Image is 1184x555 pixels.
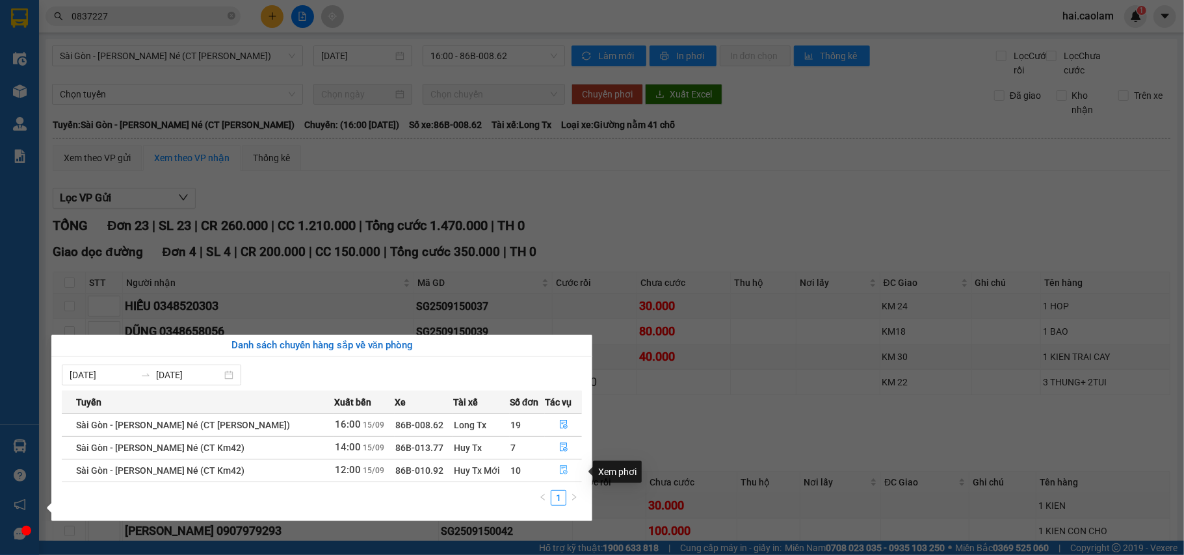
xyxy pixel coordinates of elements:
[76,395,101,409] span: Tuyến
[140,370,151,380] span: swap-right
[510,465,521,476] span: 10
[335,464,361,476] span: 12:00
[363,420,384,430] span: 15/09
[454,441,509,455] div: Huy Tx
[395,443,443,453] span: 86B-013.77
[566,490,582,506] li: Next Page
[76,420,290,430] span: Sài Gòn - [PERSON_NAME] Né (CT [PERSON_NAME])
[593,461,642,483] div: Xem phơi
[559,443,568,453] span: file-done
[535,490,551,506] li: Previous Page
[76,443,244,453] span: Sài Gòn - [PERSON_NAME] Né (CT Km42)
[454,418,509,432] div: Long Tx
[546,460,581,481] button: file-done
[551,490,566,506] li: 1
[395,420,443,430] span: 86B-008.62
[559,465,568,476] span: file-done
[140,370,151,380] span: to
[76,465,244,476] span: Sài Gòn - [PERSON_NAME] Né (CT Km42)
[62,338,582,354] div: Danh sách chuyến hàng sắp về văn phòng
[335,419,361,430] span: 16:00
[546,437,581,458] button: file-done
[510,443,516,453] span: 7
[70,368,135,382] input: Từ ngày
[363,466,384,475] span: 15/09
[454,463,509,478] div: Huy Tx Mới
[156,368,222,382] input: Đến ngày
[335,441,361,453] span: 14:00
[566,490,582,506] button: right
[535,490,551,506] button: left
[546,415,581,435] button: file-done
[551,491,566,505] a: 1
[334,395,371,409] span: Xuất bến
[559,420,568,430] span: file-done
[510,420,521,430] span: 19
[570,493,578,501] span: right
[363,443,384,452] span: 15/09
[395,465,443,476] span: 86B-010.92
[545,395,572,409] span: Tác vụ
[510,395,539,409] span: Số đơn
[395,395,406,409] span: Xe
[539,493,547,501] span: left
[453,395,478,409] span: Tài xế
